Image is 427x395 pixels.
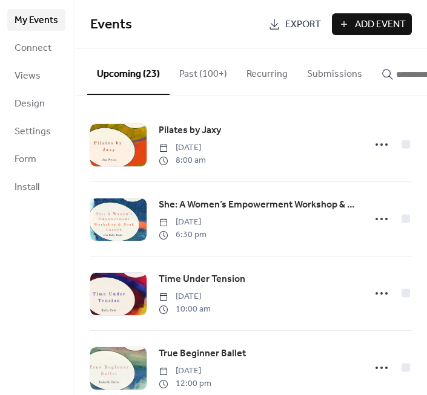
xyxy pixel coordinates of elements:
[7,148,65,170] a: Form
[15,180,39,195] span: Install
[159,198,357,212] span: She: A Women’s Empowerment Workshop & Book Launch with [PERSON_NAME]
[159,272,245,287] a: Time Under Tension
[159,347,246,361] span: True Beginner Ballet
[15,13,58,28] span: My Events
[15,97,45,111] span: Design
[15,69,41,83] span: Views
[15,125,51,139] span: Settings
[159,216,207,229] span: [DATE]
[297,49,372,94] button: Submissions
[87,49,170,95] button: Upcoming (23)
[159,197,357,213] a: She: A Women’s Empowerment Workshop & Book Launch with [PERSON_NAME]
[7,120,65,142] a: Settings
[15,152,36,167] span: Form
[159,154,206,167] span: 8:00 am
[159,346,246,362] a: True Beginner Ballet
[159,229,207,241] span: 6:30 pm
[159,377,211,390] span: 12:00 pm
[159,123,221,139] a: Pilates by Jaxy
[332,13,412,35] button: Add Event
[15,41,51,56] span: Connect
[262,13,327,35] a: Export
[7,93,65,114] a: Design
[90,11,132,38] span: Events
[7,176,65,198] a: Install
[237,49,297,94] button: Recurring
[159,142,206,154] span: [DATE]
[7,65,65,87] a: Views
[159,272,245,287] span: Time Under Tension
[355,18,406,32] span: Add Event
[159,365,211,377] span: [DATE]
[7,9,65,31] a: My Events
[285,18,321,32] span: Export
[170,49,237,94] button: Past (100+)
[159,290,211,303] span: [DATE]
[159,123,221,138] span: Pilates by Jaxy
[159,303,211,316] span: 10:00 am
[7,37,65,59] a: Connect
